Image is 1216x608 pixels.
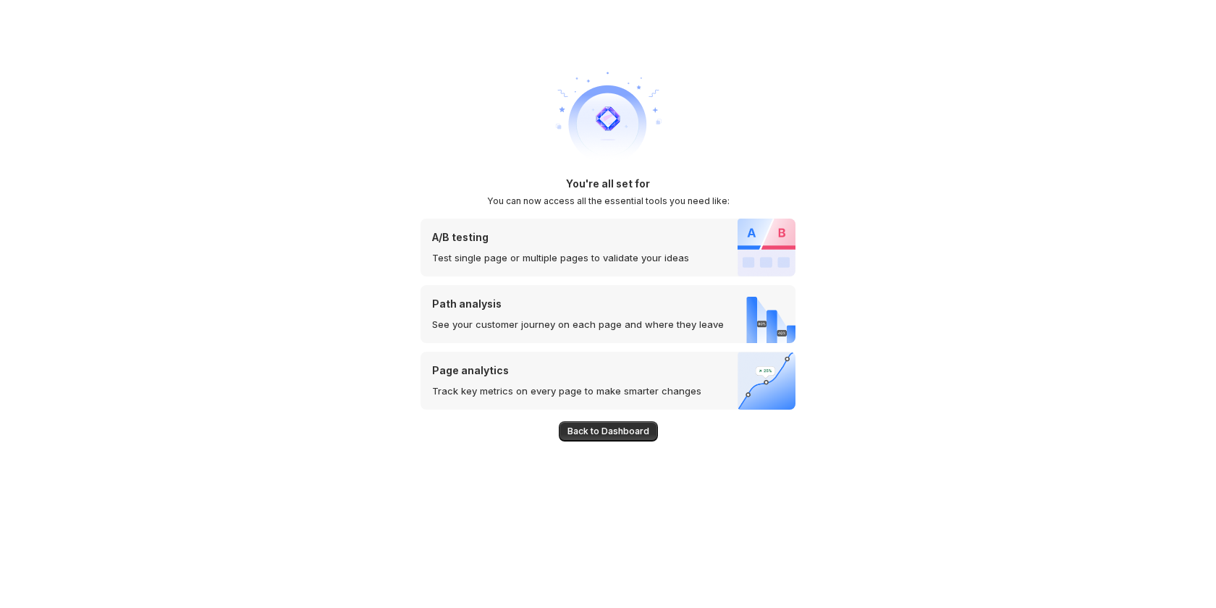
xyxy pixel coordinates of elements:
img: welcome [550,61,666,177]
h2: You can now access all the essential tools you need like: [487,195,730,207]
p: Path analysis [432,297,724,311]
button: Back to Dashboard [559,421,658,442]
h1: You're all set for [566,177,650,191]
img: Page analytics [738,352,795,410]
span: Back to Dashboard [567,426,649,437]
img: A/B testing [738,219,795,276]
p: See your customer journey on each page and where they leave [432,317,724,332]
p: Track key metrics on every page to make smarter changes [432,384,701,398]
p: A/B testing [432,230,689,245]
p: Test single page or multiple pages to validate your ideas [432,250,689,265]
p: Page analytics [432,363,701,378]
img: Path analysis [732,285,795,343]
